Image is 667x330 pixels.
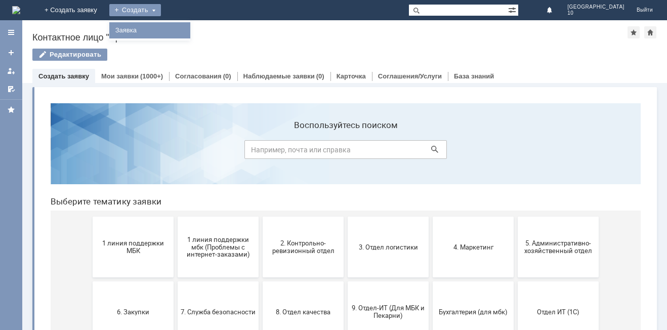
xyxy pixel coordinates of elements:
[135,251,216,312] button: Отдел-ИТ (Офис)
[38,72,89,80] a: Создать заявку
[305,186,386,247] button: 9. Отдел-ИТ (Для МБК и Пекарни)
[475,186,556,247] button: Отдел ИТ (1С)
[138,140,213,163] span: 1 линия поддержки мбк (Проблемы с интернет-заказами)
[378,72,442,80] a: Соглашения/Услуги
[393,148,468,155] span: 4. Маркетинг
[53,144,128,159] span: 1 линия поддержки МБК
[111,24,188,36] a: Заявка
[393,274,468,289] span: Это соглашение не активно!
[109,4,161,16] div: Создать
[508,5,518,14] span: Расширенный поиск
[308,148,383,155] span: 3. Отдел логистики
[308,209,383,224] span: 9. Отдел-ИТ (Для МБК и Пекарни)
[3,45,19,61] a: Создать заявку
[337,72,366,80] a: Карточка
[53,213,128,220] span: 6. Закупки
[3,81,19,97] a: Мои согласования
[101,72,139,80] a: Мои заявки
[12,6,20,14] img: logo
[478,270,553,293] span: [PERSON_NAME]. Услуги ИТ для МБК (оформляет L1)
[202,45,404,64] input: Например, почта или справка
[50,251,131,312] button: Отдел-ИТ (Битрикс24 и CRM)
[478,144,553,159] span: 5. Административно-хозяйственный отдел
[390,251,471,312] button: Это соглашение не активно!
[305,251,386,312] button: Франчайзинг
[644,26,656,38] div: Сделать домашней страницей
[50,121,131,182] button: 1 линия поддержки МБК
[223,72,231,80] div: (0)
[135,121,216,182] button: 1 линия поддержки мбк (Проблемы с интернет-заказами)
[3,63,19,79] a: Мои заявки
[175,72,222,80] a: Согласования
[50,186,131,247] button: 6. Закупки
[628,26,640,38] div: Добавить в избранное
[140,72,163,80] div: (1000+)
[223,144,298,159] span: 2. Контрольно-ревизионный отдел
[316,72,324,80] div: (0)
[138,277,213,285] span: Отдел-ИТ (Офис)
[305,121,386,182] button: 3. Отдел логистики
[390,121,471,182] button: 4. Маркетинг
[475,251,556,312] button: [PERSON_NAME]. Услуги ИТ для МБК (оформляет L1)
[138,213,213,220] span: 7. Служба безопасности
[202,25,404,35] label: Воспользуйтесь поиском
[12,6,20,14] a: Перейти на домашнюю страницу
[567,10,624,16] span: 10
[53,274,128,289] span: Отдел-ИТ (Битрикс24 и CRM)
[135,186,216,247] button: 7. Служба безопасности
[220,186,301,247] button: 8. Отдел качества
[567,4,624,10] span: [GEOGRAPHIC_DATA]
[223,213,298,220] span: 8. Отдел качества
[475,121,556,182] button: 5. Административно-хозяйственный отдел
[223,277,298,285] span: Финансовый отдел
[243,72,315,80] a: Наблюдаемые заявки
[220,251,301,312] button: Финансовый отдел
[454,72,494,80] a: База знаний
[393,213,468,220] span: Бухгалтерия (для мбк)
[478,213,553,220] span: Отдел ИТ (1С)
[220,121,301,182] button: 2. Контрольно-ревизионный отдел
[32,32,628,43] div: Контактное лицо "Брянск 10"
[390,186,471,247] button: Бухгалтерия (для мбк)
[308,277,383,285] span: Франчайзинг
[8,101,598,111] header: Выберите тематику заявки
